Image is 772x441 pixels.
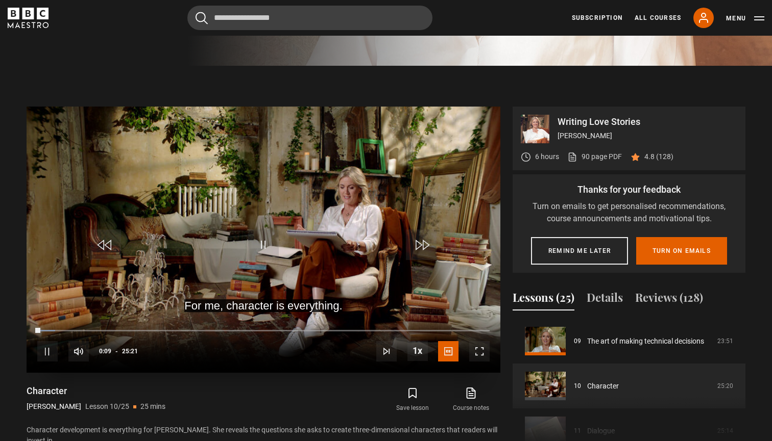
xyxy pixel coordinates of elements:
button: Captions [438,341,459,361]
p: [PERSON_NAME] [558,131,737,141]
button: Details [587,289,623,310]
p: Writing Love Stories [558,117,737,126]
p: [PERSON_NAME] [27,401,81,412]
span: 25:21 [122,342,138,360]
input: Search [187,6,432,30]
span: 0:09 [99,342,111,360]
svg: BBC Maestro [8,8,49,28]
a: Subscription [572,13,622,22]
video-js: Video Player [27,107,500,373]
a: 90 page PDF [567,151,622,162]
p: 4.8 (128) [644,151,673,162]
button: Reviews (128) [635,289,703,310]
button: Remind me later [531,237,628,265]
p: 6 hours [535,151,559,162]
button: Save lesson [383,385,442,414]
p: Thanks for your feedback [521,183,737,196]
a: Course notes [442,385,500,414]
button: Next Lesson [376,341,397,361]
button: Toggle navigation [726,13,764,23]
p: Turn on emails to get personalised recommendations, course announcements and motivational tips. [521,200,737,225]
button: Fullscreen [469,341,490,361]
button: Pause [37,341,58,361]
p: Lesson 10/25 [85,401,129,412]
button: Playback Rate [407,341,428,361]
h1: Character [27,385,165,397]
div: Progress Bar [37,330,490,332]
a: Character [587,381,619,392]
button: Mute [68,341,89,361]
button: Turn on emails [636,237,727,265]
button: Lessons (25) [513,289,574,310]
a: The art of making technical decisions [587,336,704,347]
button: Submit the search query [196,12,208,24]
p: 25 mins [140,401,165,412]
a: All Courses [635,13,681,22]
span: - [115,348,118,355]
